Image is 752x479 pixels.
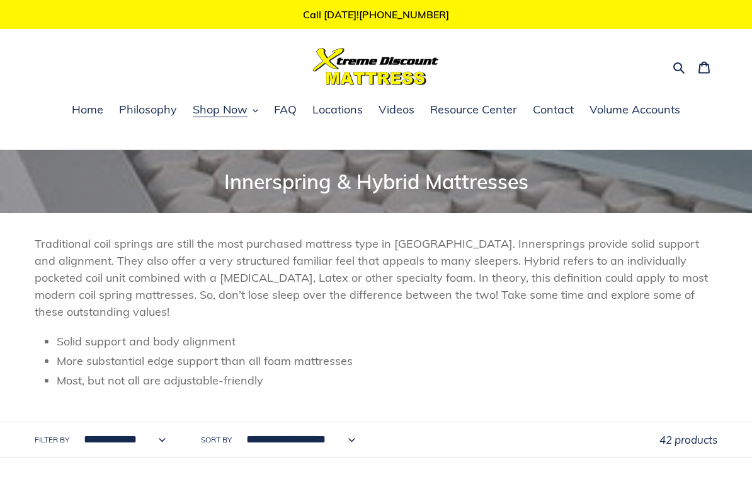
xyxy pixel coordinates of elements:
[313,48,439,85] img: Xtreme Discount Mattress
[35,235,717,320] p: Traditional coil springs are still the most purchased mattress type in [GEOGRAPHIC_DATA]. Innersp...
[57,372,717,389] li: Most, but not all are adjustable-friendly
[57,352,717,369] li: More substantial edge support than all foam mattresses
[35,434,69,446] label: Filter by
[306,101,369,120] a: Locations
[379,102,414,117] span: Videos
[590,102,680,117] span: Volume Accounts
[533,102,574,117] span: Contact
[201,434,232,446] label: Sort by
[224,169,528,194] span: Innerspring & Hybrid Mattresses
[424,101,523,120] a: Resource Center
[268,101,303,120] a: FAQ
[274,102,297,117] span: FAQ
[193,102,248,117] span: Shop Now
[119,102,177,117] span: Philosophy
[186,101,265,120] button: Shop Now
[72,102,103,117] span: Home
[372,101,421,120] a: Videos
[659,433,717,446] span: 42 products
[66,101,110,120] a: Home
[312,102,363,117] span: Locations
[57,333,717,350] li: Solid support and body alignment
[583,101,686,120] a: Volume Accounts
[527,101,580,120] a: Contact
[113,101,183,120] a: Philosophy
[430,102,517,117] span: Resource Center
[359,8,449,21] a: [PHONE_NUMBER]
